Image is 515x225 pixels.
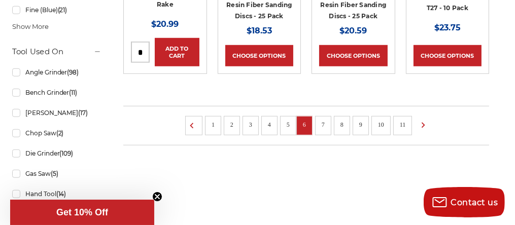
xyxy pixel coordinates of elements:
span: Show More [12,22,49,32]
a: Chop Saw [12,124,102,142]
span: $20.99 [152,19,179,29]
a: 9 [356,119,366,130]
span: (11) [70,89,78,96]
span: (5) [51,170,58,177]
a: Choose Options [319,45,387,66]
h5: Tool Used On [12,46,102,58]
span: (14) [56,190,66,198]
a: 10 [374,119,388,130]
a: Choose Options [225,45,293,66]
span: (21) [58,6,67,14]
a: 8 [337,119,347,130]
div: Get 10% OffClose teaser [10,200,154,225]
span: $23.75 [434,23,461,32]
a: Angle Grinder [12,63,102,81]
span: $18.53 [247,26,272,35]
a: 5 [283,119,293,130]
span: (17) [79,109,88,117]
span: $20.59 [339,26,367,35]
a: 11 [396,119,409,130]
button: Contact us [424,187,505,217]
a: Hand Tool [12,185,102,203]
a: [PERSON_NAME] [12,104,102,122]
a: Gas Saw [12,165,102,182]
a: 3 [246,119,256,130]
a: Die Grinder [12,144,102,162]
button: Close teaser [152,192,162,202]
a: 7 [318,119,328,130]
a: Choose Options [414,45,482,66]
a: Bench Grinder [12,84,102,101]
span: (98) [67,68,79,76]
span: Get 10% Off [56,207,108,217]
span: (109) [60,149,74,157]
a: Fine (Blue) [12,1,102,19]
a: Add to Cart [155,38,199,66]
span: Contact us [451,198,498,207]
a: 6 [299,119,310,130]
span: (2) [56,129,64,137]
a: 1 [208,119,218,130]
a: 4 [264,119,274,130]
a: 2 [227,119,237,130]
